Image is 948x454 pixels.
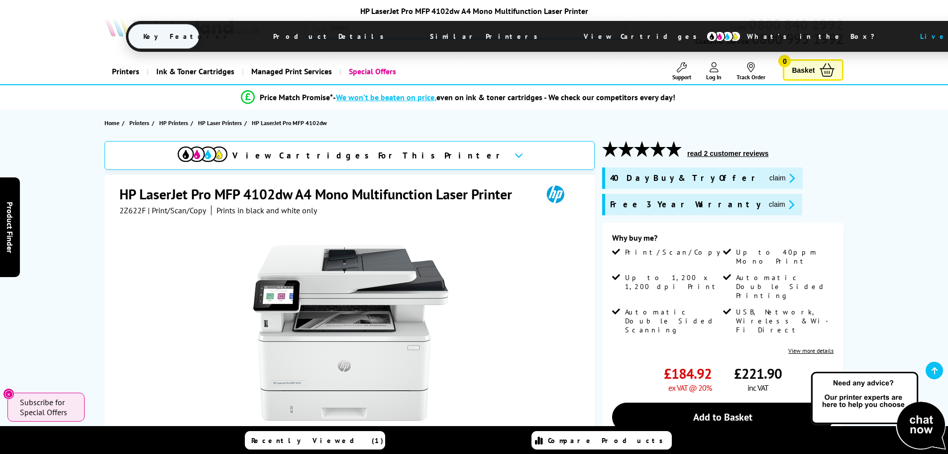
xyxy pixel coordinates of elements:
button: promo-description [766,172,798,184]
span: Free 3 Year Warranty [610,199,761,210]
div: - even on ink & toner cartridges - We check our competitors every day! [333,92,675,102]
span: Key Features [128,24,247,48]
span: HP LaserJet Pro MFP 4102dw [252,118,327,128]
span: 40 Day Buy & Try Offer [610,172,761,184]
span: View Cartridges For This Printer [232,150,506,161]
span: Print/Scan/Copy [625,248,728,257]
img: cmyk-icon.svg [706,31,741,42]
a: Ink & Toner Cartridges [147,59,242,84]
div: HP LaserJet Pro MFP 4102dw A4 Mono Multifunction Laser Printer [126,6,823,16]
span: View Cartridges [569,23,721,49]
span: What’s in the Box? [732,24,899,48]
li: modal_Promise [81,89,836,106]
a: View more details [788,347,834,354]
span: We won’t be beaten on price, [336,92,436,102]
img: HP LaserJet Pro MFP 4102dw [253,235,448,431]
button: promo-description [766,199,797,210]
a: Compare Products [531,431,672,450]
img: Open Live Chat window [809,370,948,452]
a: Printers [129,118,152,128]
a: Recently Viewed (1) [245,431,385,450]
a: Support [672,62,691,81]
span: Similar Printers [415,24,558,48]
img: View Cartridges [178,147,227,162]
a: Log In [706,62,722,81]
span: Home [105,118,119,128]
span: USB, Network, Wireless & Wi-Fi Direct [736,307,832,334]
a: HP Printers [159,118,191,128]
i: Prints in black and white only [216,205,317,215]
span: Subscribe for Special Offers [20,397,75,417]
a: Printers [105,59,147,84]
span: Log In [706,73,722,81]
img: HP [532,185,578,203]
a: Track Order [737,62,765,81]
span: inc VAT [747,383,768,393]
span: Recently Viewed (1) [251,436,384,445]
span: ex VAT @ 20% [668,383,712,393]
button: Close [3,388,14,400]
span: HP Laser Printers [198,118,242,128]
span: Product Finder [5,201,15,253]
span: Ink & Toner Cartridges [156,59,234,84]
a: Basket 0 [783,59,843,81]
h1: HP LaserJet Pro MFP 4102dw A4 Mono Multifunction Laser Printer [119,185,522,203]
a: HP LaserJet Pro MFP 4102dw [252,118,329,128]
span: £221.90 [734,364,782,383]
span: Compare Products [548,436,668,445]
a: Home [105,118,122,128]
a: Add to Basket [612,403,834,432]
span: Support [672,73,691,81]
span: 0 [778,55,791,67]
span: Automatic Double Sided Scanning [625,307,721,334]
span: £184.92 [664,364,712,383]
span: Up to 1,200 x 1,200 dpi Print [625,273,721,291]
span: Product Details [258,24,404,48]
span: Basket [792,63,815,77]
span: Automatic Double Sided Printing [736,273,832,300]
span: Up to 40ppm Mono Print [736,248,832,266]
div: Why buy me? [612,233,834,248]
a: Managed Print Services [242,59,339,84]
button: read 2 customer reviews [684,149,771,158]
span: HP Printers [159,118,188,128]
span: 2Z622F [119,205,146,215]
span: Printers [129,118,149,128]
span: Price Match Promise* [260,92,333,102]
a: HP Laser Printers [198,118,244,128]
span: | Print/Scan/Copy [148,205,206,215]
a: Special Offers [339,59,404,84]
